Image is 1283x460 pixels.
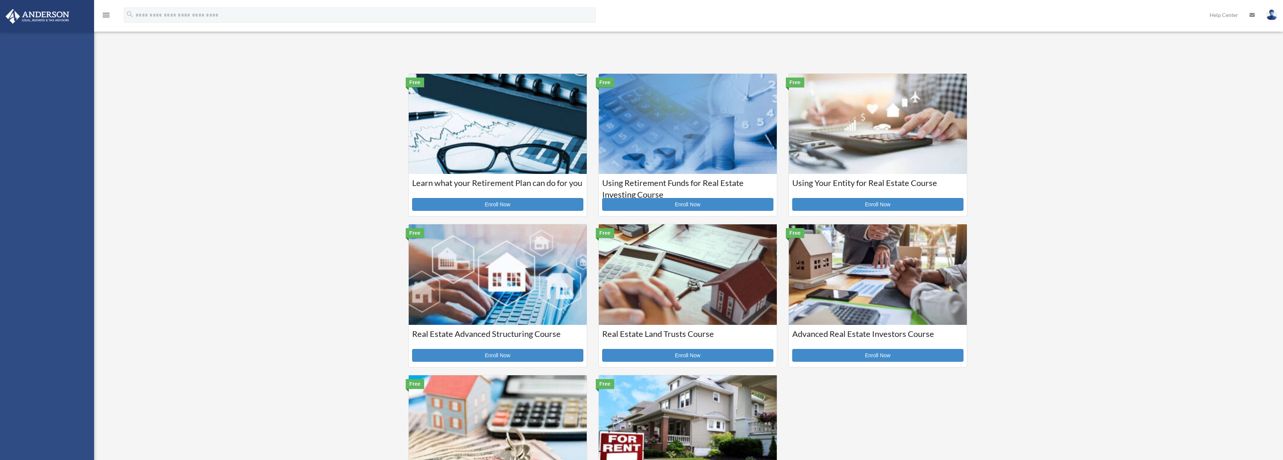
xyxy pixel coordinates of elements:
a: menu [102,13,111,20]
div: Free [406,379,425,389]
div: Free [596,379,615,389]
a: Enroll Now [412,198,583,211]
a: Enroll Now [792,198,963,211]
i: search [126,10,134,18]
a: Enroll Now [602,349,773,362]
div: Free [406,228,425,238]
img: User Pic [1266,9,1277,20]
div: Free [596,78,615,87]
a: Enroll Now [602,198,773,211]
a: Enroll Now [412,349,583,362]
h3: Advanced Real Estate Investors Course [792,328,963,347]
h3: Learn what your Retirement Plan can do for you [412,177,583,196]
h3: Using Retirement Funds for Real Estate Investing Course [602,177,773,196]
h3: Real Estate Advanced Structuring Course [412,328,583,347]
div: Free [596,228,615,238]
h3: Real Estate Land Trusts Course [602,328,773,347]
i: menu [102,11,111,20]
h3: Using Your Entity for Real Estate Course [792,177,963,196]
a: Enroll Now [792,349,963,362]
div: Free [786,228,805,238]
div: Free [406,78,425,87]
div: Free [786,78,805,87]
img: Anderson Advisors Platinum Portal [3,9,72,24]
